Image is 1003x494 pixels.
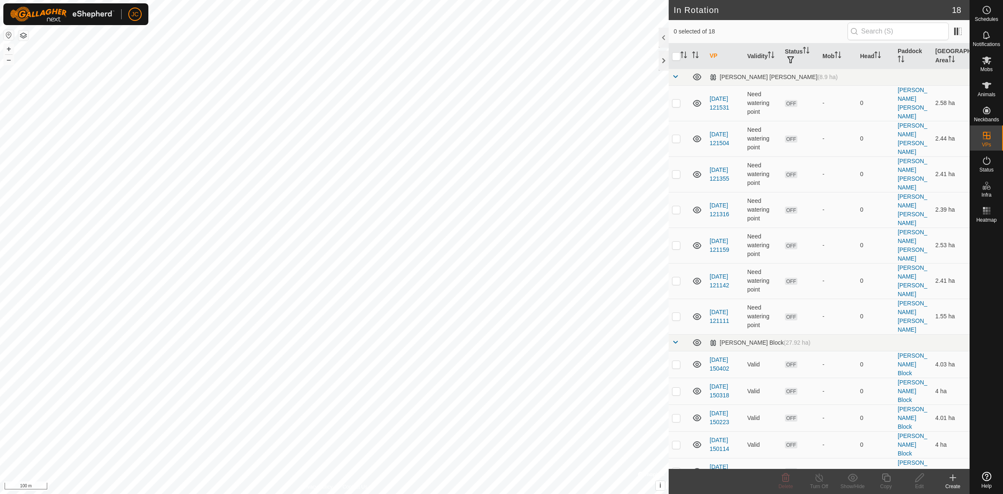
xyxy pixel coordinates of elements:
[932,121,970,156] td: 2.44 ha
[932,85,970,121] td: 2.58 ha
[970,468,1003,492] a: Help
[857,85,894,121] td: 0
[710,74,838,81] div: [PERSON_NAME] [PERSON_NAME]
[980,67,993,72] span: Mobs
[822,170,853,179] div: -
[898,229,927,262] a: [PERSON_NAME] [PERSON_NAME]
[744,44,782,69] th: Validity
[706,44,744,69] th: VP
[898,193,927,226] a: [PERSON_NAME] [PERSON_NAME]
[710,166,729,182] a: [DATE] 121355
[822,99,853,108] div: -
[343,483,367,491] a: Contact Us
[974,117,999,122] span: Neckbands
[779,484,793,489] span: Delete
[674,5,952,15] h2: In Rotation
[710,309,729,324] a: [DATE] 121111
[744,431,782,458] td: Valid
[744,263,782,299] td: Need watering point
[874,53,881,59] p-sorticon: Activate to sort
[857,458,894,485] td: 0
[835,53,841,59] p-sorticon: Activate to sort
[710,410,729,425] a: [DATE] 150223
[932,299,970,334] td: 1.55 ha
[857,228,894,263] td: 0
[710,437,729,452] a: [DATE] 150114
[976,218,997,223] span: Heatmap
[903,483,936,490] div: Edit
[659,482,661,489] span: i
[857,351,894,378] td: 0
[744,85,782,121] td: Need watering point
[785,313,797,320] span: OFF
[978,92,995,97] span: Animals
[802,483,836,490] div: Turn Off
[817,74,838,80] span: (8.9 ha)
[898,352,927,376] a: [PERSON_NAME] Block
[785,136,797,143] span: OFF
[710,238,729,253] a: [DATE] 121159
[301,483,333,491] a: Privacy Policy
[768,53,774,59] p-sorticon: Activate to sort
[932,458,970,485] td: 3.99 ha
[692,53,699,59] p-sorticon: Activate to sort
[710,463,729,479] a: [DATE] 150042
[4,55,14,65] button: –
[822,134,853,143] div: -
[784,339,810,346] span: (27.92 ha)
[979,167,993,172] span: Status
[898,300,927,333] a: [PERSON_NAME] [PERSON_NAME]
[932,228,970,263] td: 2.53 ha
[744,228,782,263] td: Need watering point
[744,351,782,378] td: Valid
[782,44,819,69] th: Status
[785,278,797,285] span: OFF
[898,87,927,120] a: [PERSON_NAME] [PERSON_NAME]
[822,241,853,250] div: -
[710,339,810,346] div: [PERSON_NAME] Block
[710,356,729,372] a: [DATE] 150402
[785,171,797,178] span: OFF
[848,23,949,40] input: Search (S)
[932,378,970,404] td: 4 ha
[952,4,961,16] span: 18
[898,459,927,484] a: [PERSON_NAME] Block
[744,378,782,404] td: Valid
[975,17,998,22] span: Schedules
[4,44,14,54] button: +
[857,156,894,192] td: 0
[932,404,970,431] td: 4.01 ha
[973,42,1000,47] span: Notifications
[744,299,782,334] td: Need watering point
[894,44,932,69] th: Paddock
[822,467,853,476] div: -
[674,27,848,36] span: 0 selected of 18
[822,360,853,369] div: -
[131,10,138,19] span: JC
[898,158,927,191] a: [PERSON_NAME] [PERSON_NAME]
[785,361,797,368] span: OFF
[744,458,782,485] td: Valid
[836,483,869,490] div: Show/Hide
[932,44,970,69] th: [GEOGRAPHIC_DATA] Area
[982,142,991,147] span: VPs
[822,312,853,321] div: -
[822,414,853,422] div: -
[785,242,797,249] span: OFF
[857,404,894,431] td: 0
[898,406,927,430] a: [PERSON_NAME] Block
[656,481,665,490] button: i
[680,53,687,59] p-sorticon: Activate to sort
[898,433,927,457] a: [PERSON_NAME] Block
[785,468,797,475] span: OFF
[822,205,853,214] div: -
[785,207,797,214] span: OFF
[710,273,729,289] a: [DATE] 121142
[710,95,729,111] a: [DATE] 121531
[857,263,894,299] td: 0
[932,351,970,378] td: 4.03 ha
[819,44,857,69] th: Mob
[898,264,927,297] a: [PERSON_NAME] [PERSON_NAME]
[785,415,797,422] span: OFF
[744,156,782,192] td: Need watering point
